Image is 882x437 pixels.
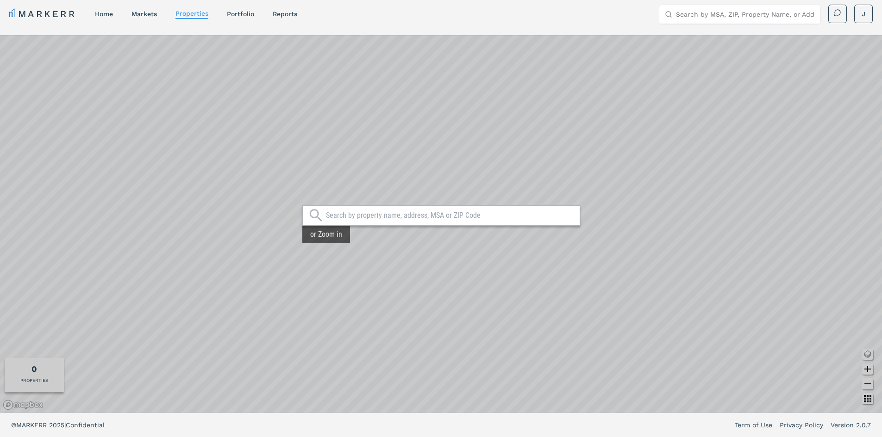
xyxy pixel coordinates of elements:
a: home [95,10,113,18]
a: Version 2.0.7 [831,420,871,430]
button: Zoom in map button [862,363,873,375]
button: Other options map button [862,393,873,404]
a: properties [175,10,208,17]
span: Confidential [66,421,105,429]
a: reports [273,10,297,18]
a: markets [131,10,157,18]
button: Change style map button [862,349,873,360]
span: 2025 | [49,421,66,429]
a: MARKERR [9,7,76,20]
div: PROPERTIES [20,377,48,384]
input: Search by MSA, ZIP, Property Name, or Address [676,5,815,24]
span: © [11,421,16,429]
div: Total of properties [31,363,37,375]
a: Mapbox logo [3,400,44,410]
input: Search by property name, address, MSA or ZIP Code [326,211,575,220]
a: Portfolio [227,10,254,18]
span: MARKERR [16,421,49,429]
span: J [862,9,865,18]
button: J [854,5,873,23]
div: or Zoom in [302,226,350,243]
a: Term of Use [735,420,772,430]
button: Zoom out map button [862,378,873,389]
a: Privacy Policy [780,420,823,430]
